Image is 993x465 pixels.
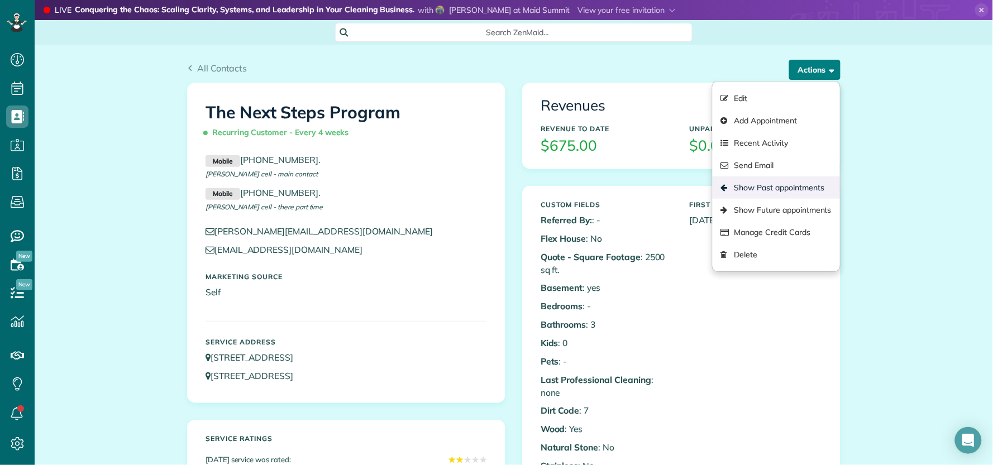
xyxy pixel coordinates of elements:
a: [EMAIL_ADDRESS][DOMAIN_NAME] [206,244,373,255]
h5: Unpaid Balance [690,125,822,132]
h3: $0.00 [690,138,822,154]
a: Mobile[PHONE_NUMBER] [206,154,318,165]
span: [PERSON_NAME] at Maid Summit [449,5,570,15]
p: : Yes [541,423,673,435]
a: Edit [713,87,840,109]
span: with [418,5,433,15]
a: [STREET_ADDRESS] [206,370,304,381]
a: [STREET_ADDRESS] [206,352,304,363]
img: mike-callahan-312aff9392a7ed3f5befeea4d09099ad38ccb41c0d99b558844361c8a030ad45.jpg [436,6,445,15]
h5: First Serviced On [690,201,822,208]
a: Recent Activity [713,132,840,154]
a: Mobile[PHONE_NUMBER] [206,187,318,198]
b: Kids [541,337,558,348]
b: Bedrooms [541,300,583,311]
b: Dirt Code [541,405,580,416]
h5: Custom Fields [541,201,673,208]
b: Bathrooms [541,319,586,330]
b: Quote - Square Footage [541,251,641,262]
p: Self [206,286,487,299]
b: Flex House [541,233,586,244]
p: : No [541,232,673,245]
p: [DATE] [690,214,822,227]
a: Add Appointment [713,109,840,132]
p: : - [541,300,673,313]
b: Natural Stone [541,442,599,453]
h3: $675.00 [541,138,673,154]
h5: Revenue to Date [541,125,673,132]
b: Pets [541,356,559,367]
div: Open Intercom Messenger [955,427,982,454]
p: : yes [541,281,673,294]
p: : - [541,355,673,368]
small: Mobile [206,155,240,167]
a: Show Future appointments [713,199,840,221]
p: : No [541,441,673,454]
button: Actions [789,60,841,80]
p: : none [541,373,673,399]
span: [PERSON_NAME] cell - main contact [206,170,318,178]
a: All Contacts [187,61,247,75]
a: Manage Credit Cards [713,221,840,243]
a: Send Email [713,154,840,176]
p: : 3 [541,318,673,331]
p: : 0 [541,337,673,349]
span: [PERSON_NAME] cell - there part time [206,203,323,211]
b: Basement [541,282,583,293]
a: Delete [713,243,840,266]
p: : 7 [541,404,673,417]
small: Mobile [206,188,240,200]
span: Recurring Customer - Every 4 weeks [206,123,354,142]
a: Show Past appointments [713,176,840,199]
p: . [206,186,487,200]
p: : 2500 sq ft. [541,251,673,276]
h5: Service Address [206,338,487,346]
b: Last Professional Cleaning [541,374,651,385]
strong: Conquering the Chaos: Scaling Clarity, Systems, and Leadership in Your Cleaning Business. [75,4,415,16]
span: All Contacts [197,63,247,74]
h3: Revenues [541,98,822,114]
b: Referred By: [541,214,593,226]
b: Wood [541,423,565,434]
h5: Service ratings [206,435,487,442]
p: . [206,154,487,167]
span: New [16,279,32,290]
a: [PERSON_NAME][EMAIL_ADDRESS][DOMAIN_NAME] [206,226,443,237]
h1: The Next Steps Program [206,103,487,142]
p: : - [541,214,673,227]
h5: Marketing Source [206,273,487,280]
span: New [16,251,32,262]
